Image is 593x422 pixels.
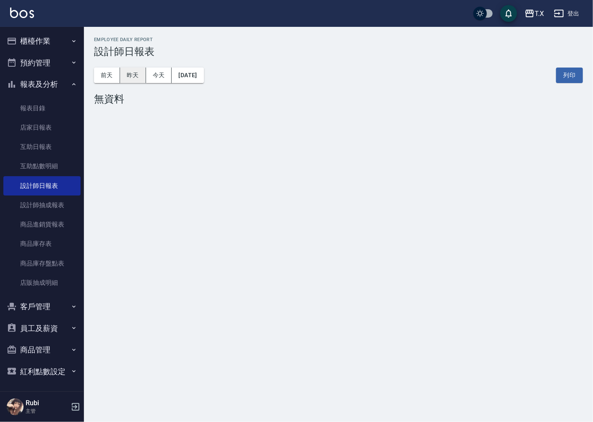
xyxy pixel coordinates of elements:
a: 商品庫存表 [3,234,81,253]
button: [DATE] [172,68,204,83]
button: 登出 [551,6,583,21]
button: T.X [521,5,547,22]
a: 設計師日報表 [3,176,81,195]
a: 店家日報表 [3,118,81,137]
button: 員工及薪資 [3,318,81,339]
h5: Rubi [26,399,68,407]
h3: 設計師日報表 [94,46,583,57]
a: 商品進銷貨報表 [3,215,81,234]
a: 商品庫存盤點表 [3,254,81,273]
button: 預約管理 [3,52,81,74]
a: 報表目錄 [3,99,81,118]
button: 客戶管理 [3,296,81,318]
a: 互助點數明細 [3,156,81,176]
button: save [500,5,517,22]
div: T.X [535,8,544,19]
button: 商品管理 [3,339,81,361]
button: 前天 [94,68,120,83]
button: 報表及分析 [3,73,81,95]
h2: Employee Daily Report [94,37,583,42]
button: 紅利點數設定 [3,361,81,383]
p: 主管 [26,407,68,415]
button: 櫃檯作業 [3,30,81,52]
img: Person [7,399,24,415]
a: 互助日報表 [3,137,81,156]
a: 設計師抽成報表 [3,195,81,215]
button: 列印 [556,68,583,83]
button: 昨天 [120,68,146,83]
button: 今天 [146,68,172,83]
a: 店販抽成明細 [3,273,81,292]
div: 無資料 [94,93,583,105]
img: Logo [10,8,34,18]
